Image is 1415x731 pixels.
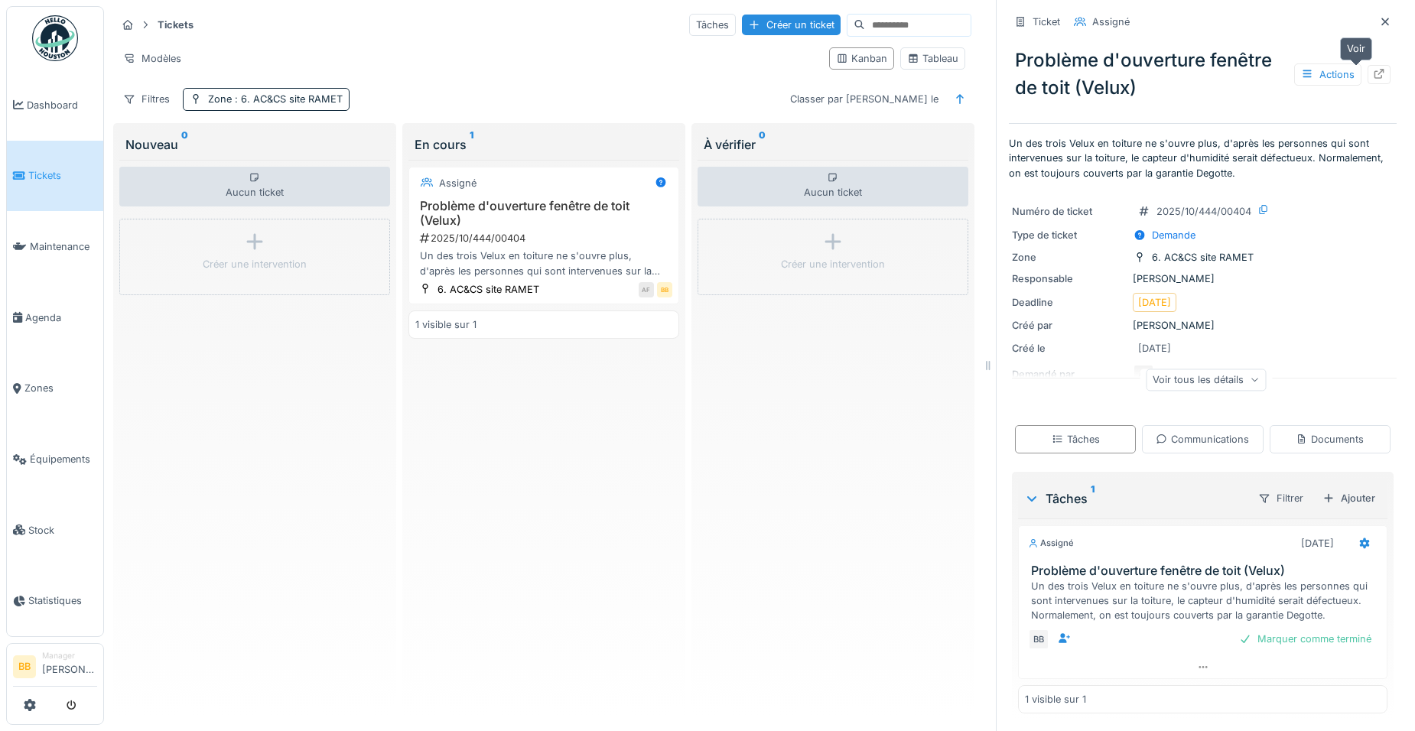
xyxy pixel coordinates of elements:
a: Tickets [7,141,103,212]
div: Voir tous les détails [1146,369,1266,391]
div: [PERSON_NAME] [1012,271,1394,286]
a: BB Manager[PERSON_NAME] [13,650,97,687]
div: Classer par [PERSON_NAME] le [783,88,945,110]
div: Actions [1294,63,1361,86]
div: 1 visible sur 1 [1025,692,1086,707]
div: Numéro de ticket [1012,204,1127,219]
a: Zones [7,353,103,424]
div: Modèles [116,47,188,70]
sup: 0 [181,135,188,154]
a: Équipements [7,424,103,495]
p: Un des trois Velux en toiture ne s'ouvre plus, d'après les personnes qui sont intervenues sur la ... [1009,136,1397,180]
div: Communications [1156,432,1249,447]
div: Créer une intervention [781,257,885,271]
li: [PERSON_NAME] [42,650,97,683]
div: BB [657,282,672,297]
h3: Problème d'ouverture fenêtre de toit (Velux) [1031,564,1381,578]
div: À vérifier [704,135,962,154]
li: BB [13,655,36,678]
div: Créer un ticket [742,15,841,35]
div: Kanban [836,51,887,66]
span: Dashboard [27,98,97,112]
div: Filtrer [1251,487,1310,509]
div: Zone [1012,250,1127,265]
span: Zones [24,381,97,395]
div: [PERSON_NAME] [1012,318,1394,333]
div: Ticket [1033,15,1060,29]
span: Tickets [28,168,97,183]
div: Zone [208,92,343,106]
span: Stock [28,523,97,538]
a: Dashboard [7,70,103,141]
div: Un des trois Velux en toiture ne s'ouvre plus, d'après les personnes qui sont intervenues sur la ... [1031,579,1381,623]
div: Nouveau [125,135,384,154]
span: Statistiques [28,593,97,608]
span: Agenda [25,310,97,325]
span: Équipements [30,452,97,466]
span: : 6. AC&CS site RAMET [232,93,343,105]
h3: Problème d'ouverture fenêtre de toit (Velux) [415,199,672,228]
div: Tâches [1052,432,1100,447]
a: Statistiques [7,566,103,637]
div: Marquer comme terminé [1233,629,1378,649]
div: Filtres [116,88,177,110]
div: Problème d'ouverture fenêtre de toit (Velux) [1009,41,1397,108]
a: Agenda [7,282,103,353]
div: Type de ticket [1012,228,1127,242]
div: En cours [415,135,673,154]
div: Créé le [1012,341,1127,356]
div: Assigné [1028,537,1074,550]
div: 2025/10/444/00404 [418,231,672,245]
div: [DATE] [1301,536,1334,551]
div: Voir [1340,37,1372,60]
div: [DATE] [1138,295,1171,310]
a: Stock [7,495,103,566]
div: [DATE] [1138,341,1171,356]
div: Responsable [1012,271,1127,286]
div: Un des trois Velux en toiture ne s'ouvre plus, d'après les personnes qui sont intervenues sur la ... [415,249,672,278]
div: Deadline [1012,295,1127,310]
div: Demande [1152,228,1195,242]
sup: 0 [759,135,766,154]
div: Assigné [439,176,477,190]
div: Ajouter [1316,488,1381,508]
div: Créer une intervention [203,257,307,271]
div: 2025/10/444/00404 [1156,204,1251,219]
div: Aucun ticket [119,167,390,206]
span: Maintenance [30,239,97,254]
div: Assigné [1092,15,1130,29]
div: 1 visible sur 1 [415,317,477,332]
div: BB [1028,629,1049,650]
div: Documents [1296,432,1364,447]
div: 6. AC&CS site RAMET [1152,250,1254,265]
div: AF [639,282,654,297]
div: Tableau [907,51,958,66]
div: Tâches [1024,489,1245,508]
div: 6. AC&CS site RAMET [438,282,539,297]
img: Badge_color-CXgf-gQk.svg [32,15,78,61]
div: Manager [42,650,97,661]
sup: 1 [470,135,473,154]
div: Créé par [1012,318,1127,333]
div: Tâches [689,14,736,36]
div: Aucun ticket [698,167,968,206]
strong: Tickets [151,18,200,32]
a: Maintenance [7,211,103,282]
sup: 1 [1091,489,1095,508]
